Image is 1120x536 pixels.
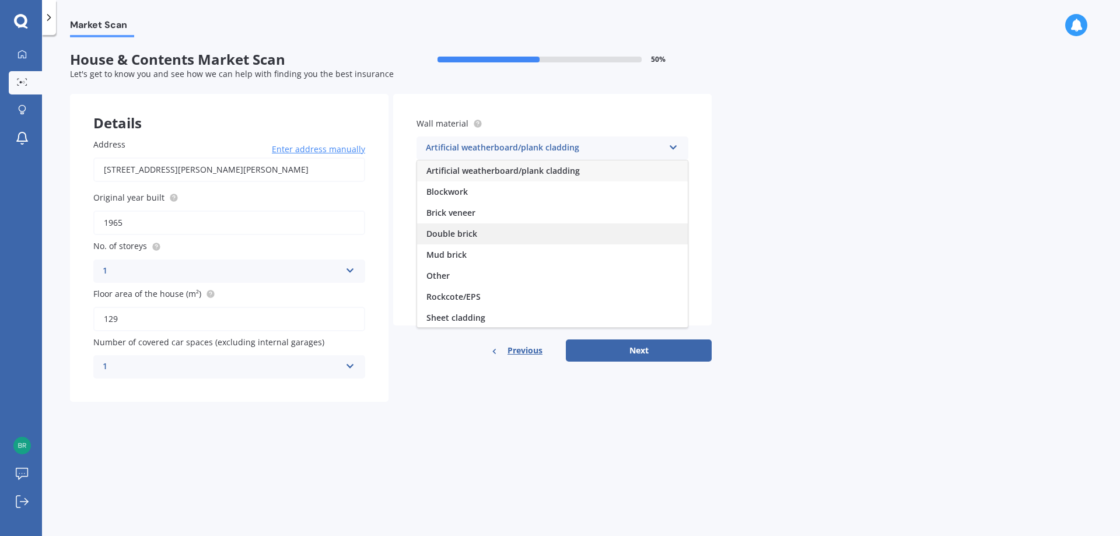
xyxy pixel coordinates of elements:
[426,186,468,197] span: Blockwork
[426,141,664,155] div: Artificial weatherboard/plank cladding
[93,307,365,331] input: Enter floor area
[70,51,391,68] span: House & Contents Market Scan
[93,288,201,299] span: Floor area of the house (m²)
[70,19,134,35] span: Market Scan
[426,165,580,176] span: Artificial weatherboard/plank cladding
[93,139,125,150] span: Address
[272,143,365,155] span: Enter address manually
[93,337,324,348] span: Number of covered car spaces (excluding internal garages)
[426,249,467,260] span: Mud brick
[93,192,164,203] span: Original year built
[426,291,481,302] span: Rockcote/EPS
[93,157,365,182] input: Enter address
[426,228,477,239] span: Double brick
[566,339,712,362] button: Next
[13,437,31,454] img: 7909af935bbbd2b9399edf31056e968e
[426,312,485,323] span: Sheet cladding
[416,118,468,129] span: Wall material
[103,360,341,374] div: 1
[70,94,388,129] div: Details
[508,342,542,359] span: Previous
[426,207,475,218] span: Brick veneer
[651,55,666,64] span: 50 %
[70,68,394,79] span: Let's get to know you and see how we can help with finding you the best insurance
[426,270,450,281] span: Other
[103,264,341,278] div: 1
[93,241,147,252] span: No. of storeys
[93,211,365,235] input: Enter year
